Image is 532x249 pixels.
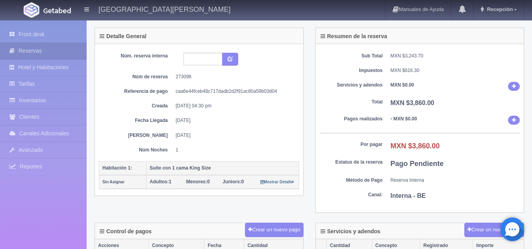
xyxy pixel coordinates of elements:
[391,160,444,168] b: Pago Pendiente
[391,142,440,150] b: MXN $3,860.00
[222,179,244,184] span: 0
[245,223,303,237] button: Crear un nuevo pago
[102,165,132,171] b: Habitación 1:
[260,179,295,184] a: Mostrar Detalle
[105,74,168,80] dt: Núm de reserva
[320,177,383,184] dt: Método de Pago
[464,223,524,237] button: Crear un nuevo cargo
[24,2,39,18] img: Getabed
[176,103,293,109] dd: [DATE] 04:30 pm
[320,53,383,59] dt: Sub Total
[43,7,71,13] img: Getabed
[186,179,210,184] span: 0
[105,132,168,139] dt: [PERSON_NAME]
[391,116,417,122] b: - MXN $0.00
[485,6,513,12] span: Recepción
[391,53,520,59] dd: MXN $3,243.70
[260,180,295,184] small: Mostrar Detalle
[320,159,383,166] dt: Estatus de la reserva
[102,180,124,184] small: Sin Asignar
[100,229,152,234] h4: Control de pagos
[105,103,168,109] dt: Creada
[321,229,380,234] h4: Servicios y adendos
[391,100,434,106] b: MXN $3,860.00
[176,88,293,95] dd: caa6e44fceb48c717dadb2d2f91ac80a59b03d04
[320,116,383,122] dt: Pagos realizados
[391,82,414,88] b: MXN $0.00
[150,179,169,184] strong: Adultos:
[186,179,207,184] strong: Menores:
[176,147,293,153] dd: 1
[176,132,293,139] dd: [DATE]
[321,33,387,39] h4: Resumen de la reserva
[100,33,146,39] h4: Detalle General
[105,117,168,124] dt: Fecha Llegada
[98,4,230,14] h4: [GEOGRAPHIC_DATA][PERSON_NAME]
[320,192,383,198] dt: Canal:
[176,74,293,80] dd: 273098
[320,67,383,74] dt: Impuestos
[105,88,168,95] dt: Referencia de pago
[391,192,426,199] b: Interna - BE
[391,177,520,184] dd: Reserva Interna
[222,179,241,184] strong: Juniors:
[150,179,171,184] span: 1
[320,141,383,148] dt: Por pagar
[105,53,168,59] dt: Núm. reserva interna
[391,67,520,74] dd: MXN $616.30
[320,99,383,105] dt: Total
[176,117,293,124] dd: [DATE]
[320,82,383,89] dt: Servicios y adendos
[146,161,299,175] th: Suite con 1 cama King Size
[105,147,168,153] dt: Núm Noches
